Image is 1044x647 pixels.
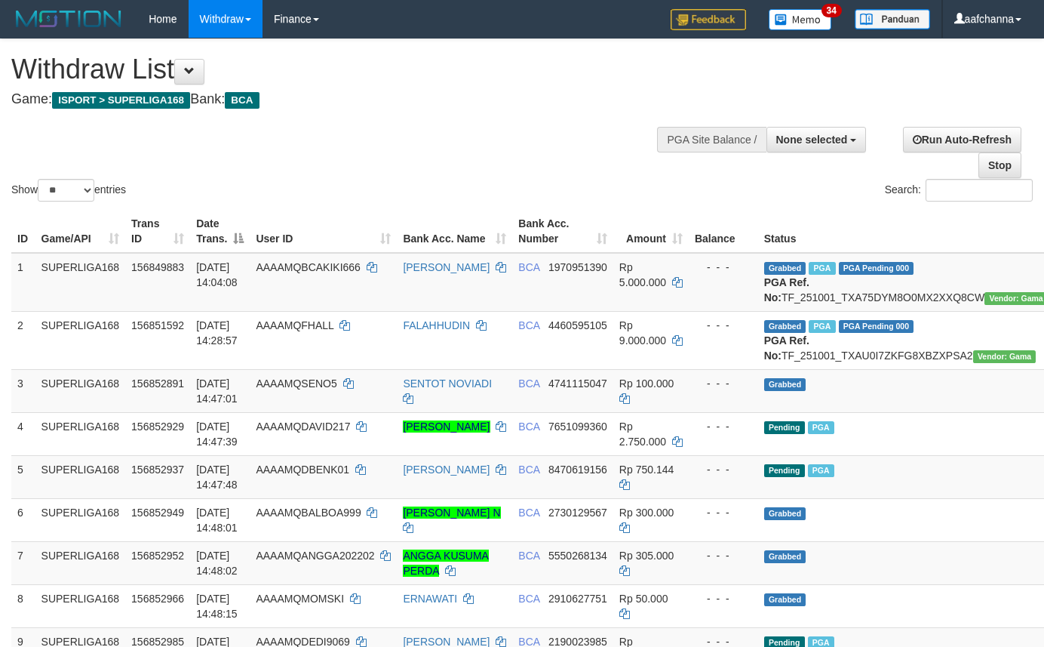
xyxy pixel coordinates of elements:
[619,421,666,448] span: Rp 2.750.000
[764,507,806,520] span: Grabbed
[11,210,35,253] th: ID
[196,421,238,448] span: [DATE] 14:47:39
[619,319,666,347] span: Rp 9.000.000
[518,507,539,519] span: BCA
[695,505,752,520] div: - - -
[196,319,238,347] span: [DATE] 14:28:57
[11,54,681,85] h1: Withdraw List
[613,210,689,253] th: Amount: activate to sort column ascending
[35,498,126,541] td: SUPERLIGA168
[808,464,834,477] span: Marked by aafsoycanthlai
[256,377,336,390] span: AAAAMQSENO5
[619,464,674,476] span: Rp 750.144
[196,550,238,577] span: [DATE] 14:48:02
[256,507,361,519] span: AAAAMQBALBOA999
[695,419,752,434] div: - - -
[695,318,752,333] div: - - -
[38,179,94,202] select: Showentries
[196,507,238,534] span: [DATE] 14:48:01
[256,464,349,476] span: AAAAMQDBENK01
[35,311,126,369] td: SUPERLIGA168
[764,334,809,362] b: PGA Ref. No:
[196,464,238,491] span: [DATE] 14:47:48
[131,421,184,433] span: 156852929
[131,550,184,562] span: 156852952
[11,455,35,498] td: 5
[619,377,674,390] span: Rp 100.000
[518,261,539,273] span: BCA
[973,350,1036,363] span: Vendor URL: https://trx31.1velocity.biz
[764,320,806,333] span: Grabbed
[250,210,397,253] th: User ID: activate to sort column ascending
[131,464,184,476] span: 156852937
[518,464,539,476] span: BCA
[766,127,867,153] button: None selected
[196,593,238,620] span: [DATE] 14:48:15
[839,262,914,275] span: PGA Pending
[764,276,809,303] b: PGA Ref. No:
[764,464,805,477] span: Pending
[548,507,607,519] span: Copy 2730129567 to clipboard
[11,179,126,202] label: Show entries
[764,378,806,391] span: Grabbed
[769,9,832,30] img: Button%20Memo.svg
[52,92,190,109] span: ISPORT > SUPERLIGA168
[512,210,613,253] th: Bank Acc. Number: activate to sort column ascending
[978,153,1021,178] a: Stop
[131,319,184,331] span: 156851592
[190,210,250,253] th: Date Trans.: activate to sort column descending
[35,253,126,312] td: SUPERLIGA168
[764,262,806,275] span: Grabbed
[926,179,1033,202] input: Search:
[35,584,126,627] td: SUPERLIGA168
[885,179,1033,202] label: Search:
[855,9,930,29] img: panduan.png
[518,421,539,433] span: BCA
[403,464,490,476] a: [PERSON_NAME]
[403,421,490,433] a: [PERSON_NAME]
[196,377,238,405] span: [DATE] 14:47:01
[11,541,35,584] td: 7
[131,507,184,519] span: 156852949
[619,593,668,605] span: Rp 50.000
[256,261,361,273] span: AAAAMQBCAKIKI666
[764,593,806,606] span: Grabbed
[35,541,126,584] td: SUPERLIGA168
[131,261,184,273] span: 156849883
[403,319,470,331] a: FALAHHUDIN
[256,550,374,562] span: AAAAMQANGGA202202
[548,464,607,476] span: Copy 8470619156 to clipboard
[657,127,766,153] div: PGA Site Balance /
[695,376,752,391] div: - - -
[695,462,752,477] div: - - -
[403,377,492,390] a: SENTOT NOVIADI
[809,262,835,275] span: Marked by aafsoycanthlai
[35,369,126,412] td: SUPERLIGA168
[256,593,344,605] span: AAAAMQMOMSKI
[695,548,752,563] div: - - -
[403,593,457,605] a: ERNAWATI
[518,593,539,605] span: BCA
[35,210,126,253] th: Game/API: activate to sort column ascending
[11,412,35,455] td: 4
[11,92,681,107] h4: Game: Bank:
[903,127,1021,153] a: Run Auto-Refresh
[131,377,184,390] span: 156852891
[518,550,539,562] span: BCA
[125,210,190,253] th: Trans ID: activate to sort column ascending
[196,261,238,288] span: [DATE] 14:04:08
[619,550,674,562] span: Rp 305.000
[256,319,333,331] span: AAAAMQFHALL
[403,550,489,577] a: ANGGA KUSUMA PERDA
[776,134,848,146] span: None selected
[35,455,126,498] td: SUPERLIGA168
[821,4,842,17] span: 34
[256,421,350,433] span: AAAAMQDAVID217
[548,319,607,331] span: Copy 4460595105 to clipboard
[518,319,539,331] span: BCA
[11,498,35,541] td: 6
[764,550,806,563] span: Grabbed
[548,421,607,433] span: Copy 7651099360 to clipboard
[689,210,758,253] th: Balance
[695,260,752,275] div: - - -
